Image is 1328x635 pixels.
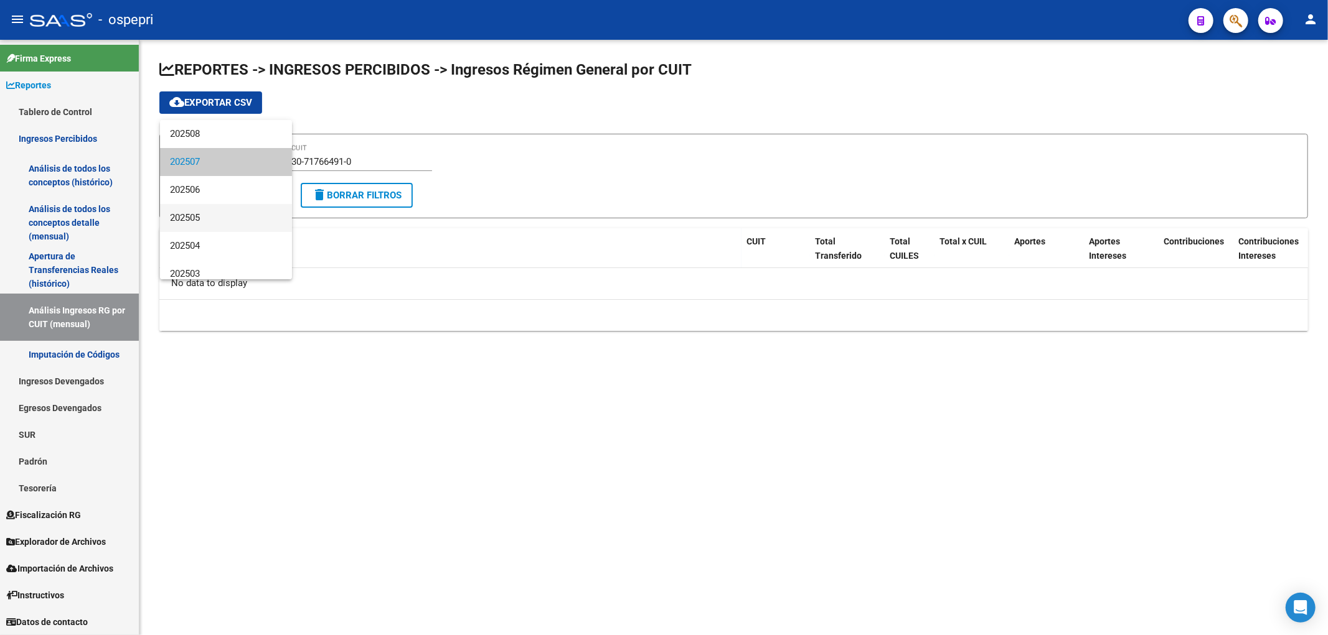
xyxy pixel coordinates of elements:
span: 202506 [170,176,282,204]
div: Open Intercom Messenger [1286,593,1316,623]
span: 202504 [170,232,282,260]
span: 202503 [170,260,282,288]
span: 202505 [170,204,282,232]
span: 202508 [170,120,282,148]
span: 202507 [170,148,282,176]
